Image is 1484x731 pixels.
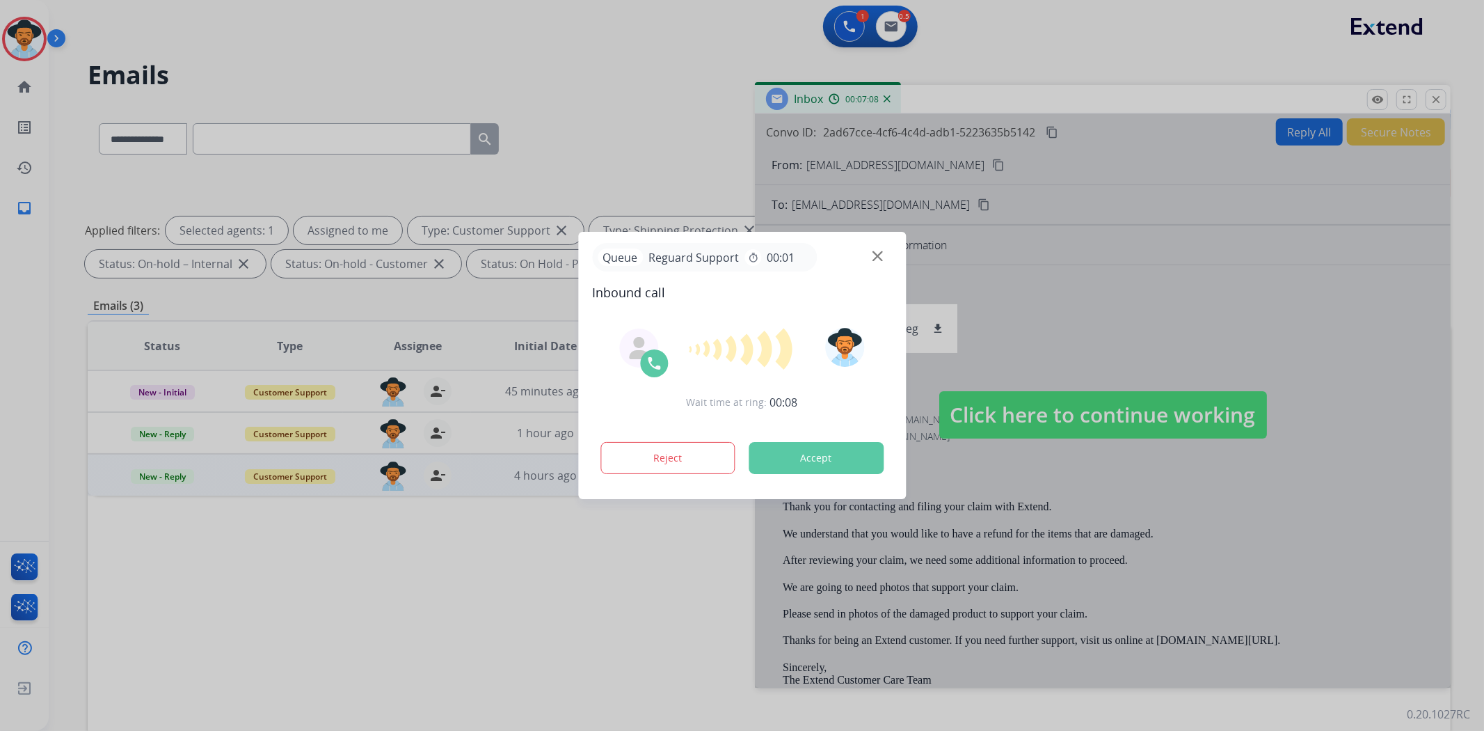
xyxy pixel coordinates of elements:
[872,251,883,262] img: close-button
[747,252,758,263] mat-icon: timer
[687,395,767,409] span: Wait time at ring:
[643,249,744,266] span: Reguard Support
[1407,706,1470,723] p: 0.20.1027RC
[646,355,662,372] img: call-icon
[826,328,865,367] img: avatar
[598,249,643,266] p: Queue
[770,394,798,411] span: 00:08
[749,442,884,474] button: Accept
[600,442,735,474] button: Reject
[767,249,795,266] span: 00:01
[592,283,892,302] span: Inbound call
[628,337,650,359] img: agent-avatar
